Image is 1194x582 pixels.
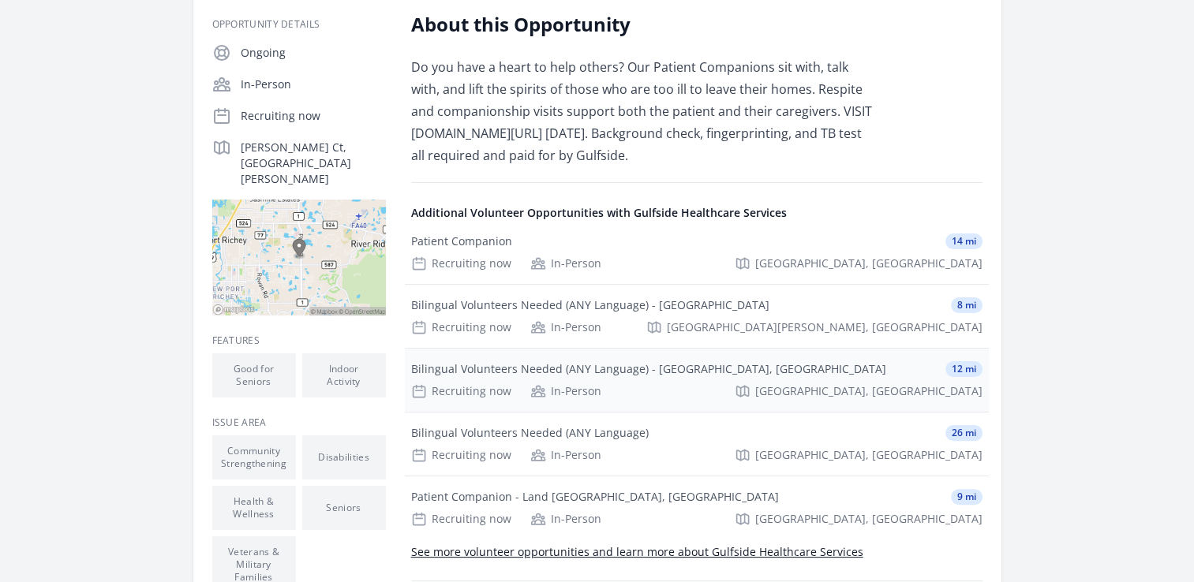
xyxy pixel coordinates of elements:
div: In-Person [530,447,601,463]
li: Health & Wellness [212,486,296,530]
span: [GEOGRAPHIC_DATA], [GEOGRAPHIC_DATA] [755,383,983,399]
li: Disabilities [302,435,386,479]
h3: Features [212,334,386,347]
a: Patient Companion - Land [GEOGRAPHIC_DATA], [GEOGRAPHIC_DATA] 9 mi Recruiting now In-Person [GEOG... [405,476,989,539]
div: Recruiting now [411,319,511,335]
span: 12 mi [945,361,983,377]
li: Indoor Activity [302,353,386,397]
h4: Additional Volunteer Opportunities with Gulfside Healthcare Services [411,205,983,221]
div: Recruiting now [411,256,511,271]
p: Ongoing [241,45,386,61]
h3: Issue area [212,416,386,429]
span: 8 mi [951,297,983,313]
li: Community Strengthening [212,435,296,479]
h3: Opportunity Details [212,18,386,31]
span: [GEOGRAPHIC_DATA][PERSON_NAME], [GEOGRAPHIC_DATA] [667,319,983,335]
a: Patient Companion 14 mi Recruiting now In-Person [GEOGRAPHIC_DATA], [GEOGRAPHIC_DATA] [405,221,989,284]
div: Bilingual Volunteers Needed (ANY Language) - [GEOGRAPHIC_DATA] [411,297,769,313]
p: Do you have a heart to help others? Our Patient Companions sit with, talk with, and lift the spir... [411,56,873,166]
div: Patient Companion - Land [GEOGRAPHIC_DATA], [GEOGRAPHIC_DATA] [411,489,779,505]
span: [GEOGRAPHIC_DATA], [GEOGRAPHIC_DATA] [755,511,983,527]
span: 9 mi [951,489,983,505]
div: Recruiting now [411,447,511,463]
div: Bilingual Volunteers Needed (ANY Language) [411,425,649,441]
div: In-Person [530,256,601,271]
span: 14 mi [945,233,983,249]
div: In-Person [530,319,601,335]
a: Bilingual Volunteers Needed (ANY Language) 26 mi Recruiting now In-Person [GEOGRAPHIC_DATA], [GEO... [405,412,989,476]
p: [PERSON_NAME] Ct, [GEOGRAPHIC_DATA][PERSON_NAME] [241,140,386,187]
a: See more volunteer opportunities and learn more about Gulfside Healthcare Services [411,544,863,559]
a: Bilingual Volunteers Needed (ANY Language) - [GEOGRAPHIC_DATA] 8 mi Recruiting now In-Person [GEO... [405,285,989,348]
span: 26 mi [945,425,983,441]
h2: About this Opportunity [411,12,873,37]
span: [GEOGRAPHIC_DATA], [GEOGRAPHIC_DATA] [755,447,983,463]
div: Bilingual Volunteers Needed (ANY Language) - [GEOGRAPHIC_DATA], [GEOGRAPHIC_DATA] [411,361,886,377]
li: Good for Seniors [212,353,296,397]
div: Recruiting now [411,511,511,527]
p: In-Person [241,76,386,92]
div: Recruiting now [411,383,511,399]
div: Patient Companion [411,233,512,249]
span: [GEOGRAPHIC_DATA], [GEOGRAPHIC_DATA] [755,256,983,271]
p: Recruiting now [241,108,386,124]
div: In-Person [530,511,601,527]
img: Map [212,200,386,315]
li: Seniors [302,486,386,530]
a: Bilingual Volunteers Needed (ANY Language) - [GEOGRAPHIC_DATA], [GEOGRAPHIC_DATA] 12 mi Recruitin... [405,349,989,412]
div: In-Person [530,383,601,399]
